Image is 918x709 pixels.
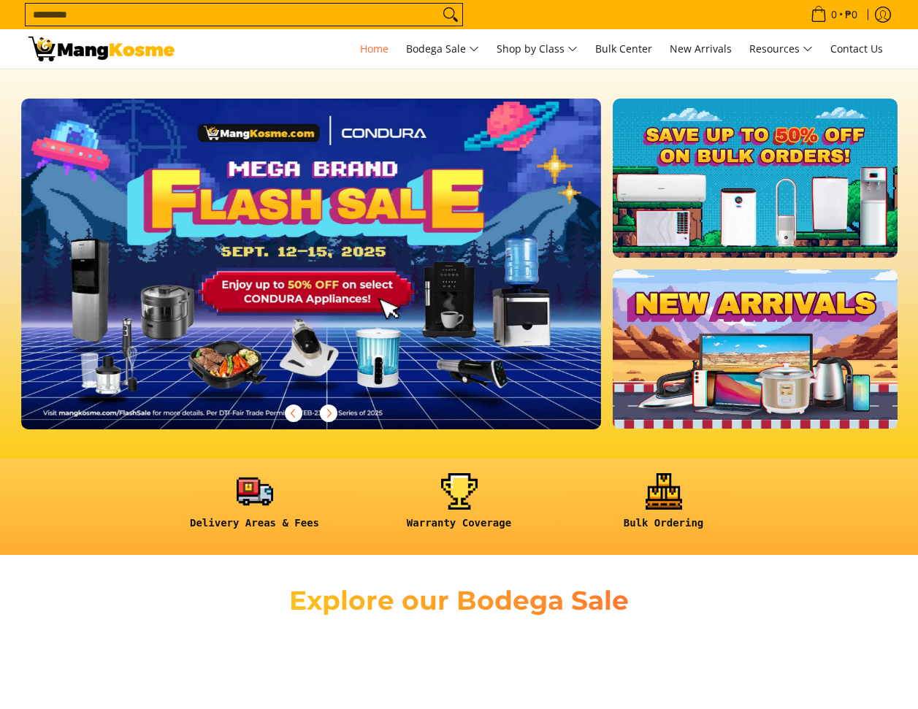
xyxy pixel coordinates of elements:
span: Bulk Center [595,42,652,55]
a: <h6><strong>Warranty Coverage</strong></h6> [364,473,554,541]
img: Mang Kosme: Your Home Appliances Warehouse Sale Partner! [28,37,175,61]
span: ₱0 [843,9,860,20]
h2: Explore our Bodega Sale [248,584,671,617]
a: Resources [742,29,820,69]
span: Home [360,42,389,55]
span: Bodega Sale [406,40,479,58]
a: <h6><strong>Bulk Ordering</strong></h6> [569,473,759,541]
a: Shop by Class [489,29,585,69]
a: Home [353,29,396,69]
button: Next [313,397,345,429]
img: Desktop homepage 29339654 2507 42fb b9ff a0650d39e9ed [21,99,602,429]
a: Contact Us [823,29,890,69]
a: <h6><strong>Delivery Areas & Fees</strong></h6> [160,473,350,541]
span: Shop by Class [497,40,578,58]
a: Bodega Sale [399,29,486,69]
a: New Arrivals [662,29,739,69]
span: Resources [749,40,813,58]
button: Search [439,4,462,26]
span: New Arrivals [670,42,732,55]
nav: Main Menu [189,29,890,69]
span: Contact Us [830,42,883,55]
span: 0 [829,9,839,20]
button: Previous [278,397,310,429]
span: • [806,7,862,23]
a: Bulk Center [588,29,659,69]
